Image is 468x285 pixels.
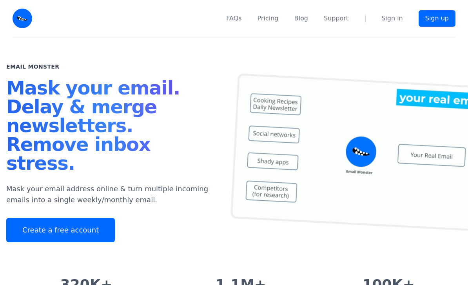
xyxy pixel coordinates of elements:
[6,183,215,205] p: Mask your email address online & turn multiple incoming emails into a single weekly/monthly email.
[381,14,403,23] a: Sign in
[6,78,215,176] h1: Mask your email. Delay & merge newsletters. Remove inbox stress.
[226,14,241,23] a: FAQs
[294,14,308,23] a: Blog
[258,14,279,23] a: Pricing
[6,218,115,242] a: Create a free account
[419,10,455,27] a: Sign up
[324,14,348,23] a: Support
[6,63,59,71] h2: Email Monster
[13,9,32,28] img: Email Monster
